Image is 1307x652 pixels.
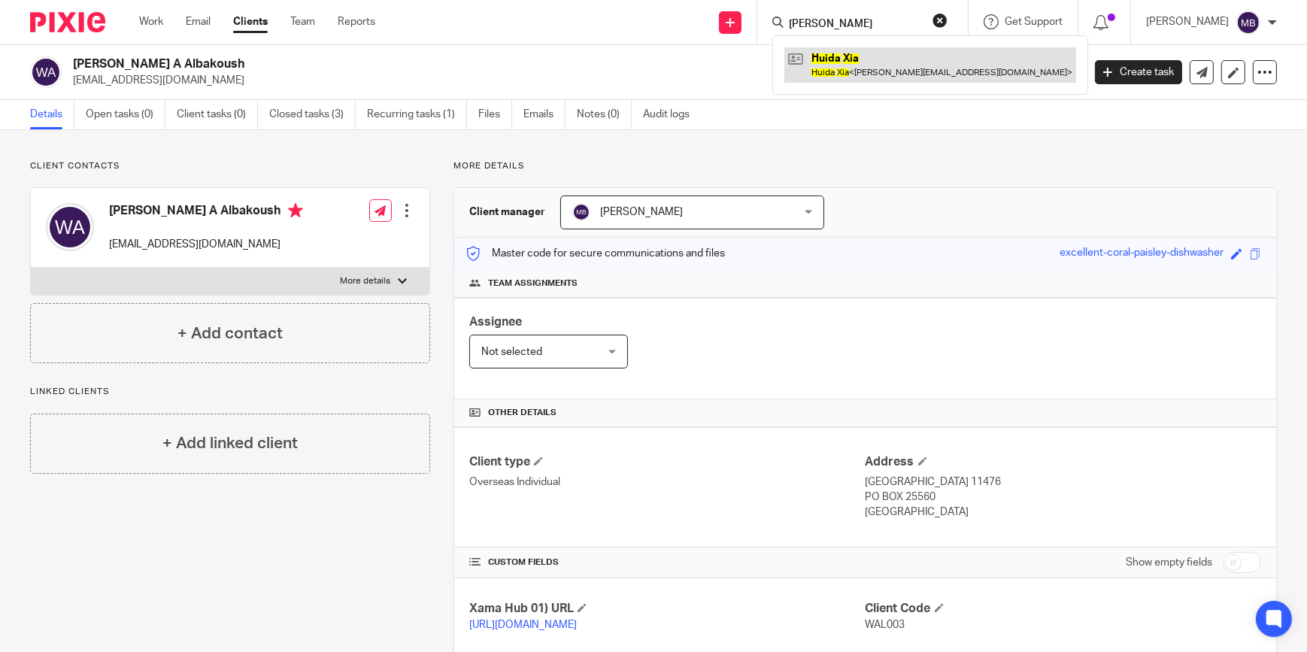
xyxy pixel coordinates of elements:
img: svg%3E [30,56,62,88]
p: [EMAIL_ADDRESS][DOMAIN_NAME] [73,73,1072,88]
h4: + Add linked client [162,432,298,455]
span: [PERSON_NAME] [600,207,683,217]
p: Master code for secure communications and files [465,246,725,261]
p: Linked clients [30,386,430,398]
img: svg%3E [1236,11,1260,35]
input: Search [787,18,923,32]
h4: [PERSON_NAME] A Albakoush [109,203,303,222]
p: [PERSON_NAME] [1146,14,1229,29]
a: Email [186,14,211,29]
span: WAL003 [866,620,905,630]
img: svg%3E [572,203,590,221]
a: Notes (0) [577,100,632,129]
p: More details [453,160,1277,172]
a: Reports [338,14,375,29]
h4: + Add contact [177,322,283,345]
span: Other details [488,407,556,419]
label: Show empty fields [1126,555,1212,570]
div: excellent-coral-paisley-dishwasher [1060,245,1224,262]
span: Assignee [469,316,522,328]
p: [GEOGRAPHIC_DATA] 11476 [866,475,1261,490]
a: Client tasks (0) [177,100,258,129]
a: Audit logs [643,100,701,129]
p: PO BOX 25560 [866,490,1261,505]
a: Work [139,14,163,29]
a: Recurring tasks (1) [367,100,467,129]
h4: Client type [469,454,865,470]
a: Team [290,14,315,29]
p: More details [340,275,390,287]
a: Closed tasks (3) [269,100,356,129]
a: Create task [1095,60,1182,84]
span: Not selected [481,347,542,357]
button: Clear [932,13,948,28]
a: Open tasks (0) [86,100,165,129]
p: Overseas Individual [469,475,865,490]
a: Files [478,100,512,129]
h4: Xama Hub 01) URL [469,601,865,617]
span: Team assignments [488,277,578,290]
h3: Client manager [469,205,545,220]
h2: [PERSON_NAME] A Albakoush [73,56,872,72]
h4: Client Code [866,601,1261,617]
a: Emails [523,100,566,129]
img: Pixie [30,12,105,32]
p: Client contacts [30,160,430,172]
p: [EMAIL_ADDRESS][DOMAIN_NAME] [109,237,303,252]
span: Get Support [1005,17,1063,27]
p: [GEOGRAPHIC_DATA] [866,505,1261,520]
a: [URL][DOMAIN_NAME] [469,620,577,630]
img: svg%3E [46,203,94,251]
i: Primary [288,203,303,218]
h4: CUSTOM FIELDS [469,556,865,569]
h4: Address [866,454,1261,470]
a: Clients [233,14,268,29]
a: Details [30,100,74,129]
